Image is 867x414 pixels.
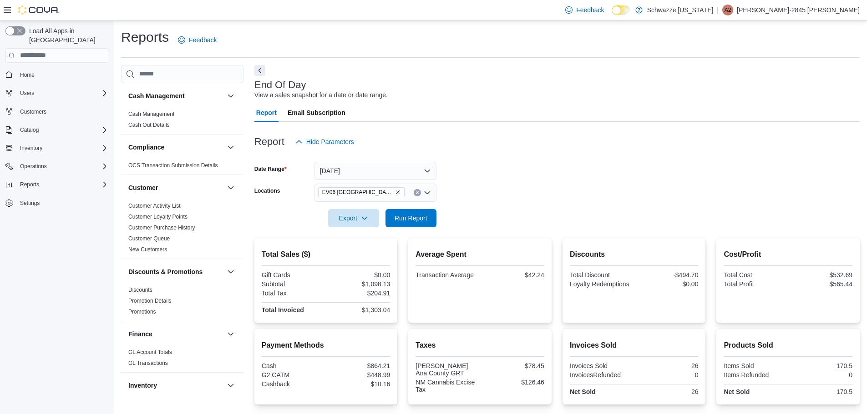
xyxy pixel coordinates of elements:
div: Cash [262,362,324,369]
button: Compliance [225,142,236,153]
span: A2 [725,5,731,15]
button: Customer [225,182,236,193]
input: Dark Mode [612,5,631,15]
a: Home [16,70,38,80]
span: Settings [20,200,40,207]
span: Customer Loyalty Points [128,213,188,220]
a: GL Account Totals [128,349,172,355]
button: Operations [2,160,112,173]
p: | [717,5,719,15]
strong: Net Sold [724,388,750,395]
span: OCS Transaction Submission Details [128,162,218,169]
a: Feedback [174,31,220,49]
button: Compliance [128,143,223,152]
span: Feedback [189,35,217,45]
h2: Products Sold [724,340,852,351]
a: Promotions [128,309,156,315]
div: 0 [790,371,852,379]
div: Total Profit [724,280,786,288]
a: Customers [16,106,50,117]
h2: Invoices Sold [570,340,699,351]
button: Remove EV06 Las Cruces East from selection in this group [395,190,401,195]
span: Inventory [20,145,42,152]
button: Reports [2,178,112,191]
div: $42.24 [482,271,544,279]
div: $0.00 [636,280,698,288]
h2: Cost/Profit [724,249,852,260]
strong: Net Sold [570,388,596,395]
h3: Report [254,136,284,147]
div: $10.16 [328,380,390,388]
button: Home [2,68,112,81]
span: Settings [16,197,108,209]
span: Report [256,104,277,122]
div: Andrew-2845 Moreno [722,5,733,15]
div: Cash Management [121,109,243,134]
button: Inventory [128,381,223,390]
div: -$494.70 [636,271,698,279]
img: Cova [18,5,59,15]
span: Hide Parameters [306,137,354,146]
div: Loyalty Redemptions [570,280,632,288]
button: Users [2,87,112,100]
span: Reports [20,181,39,188]
a: GL Transactions [128,360,168,366]
div: $1,098.13 [328,280,390,288]
span: Cash Out Details [128,121,170,129]
div: 170.5 [790,362,852,369]
label: Date Range [254,165,287,173]
div: G2 CATM [262,371,324,379]
div: 26 [636,362,698,369]
div: Transaction Average [416,271,478,279]
div: View a sales snapshot for a date or date range. [254,90,388,100]
span: Export [334,209,374,227]
button: Hide Parameters [292,133,358,151]
span: Promotion Details [128,297,172,304]
button: Finance [128,329,223,339]
div: Items Sold [724,362,786,369]
nav: Complex example [5,65,108,234]
button: Finance [225,329,236,339]
h2: Total Sales ($) [262,249,390,260]
div: $448.99 [328,371,390,379]
span: Customers [20,108,46,115]
p: [PERSON_NAME]-2845 [PERSON_NAME] [737,5,860,15]
h2: Taxes [416,340,544,351]
label: Locations [254,187,280,195]
button: Cash Management [225,90,236,101]
div: 26 [636,388,698,395]
a: Cash Out Details [128,122,170,128]
a: Promotion Details [128,298,172,304]
span: EV06 [GEOGRAPHIC_DATA] [322,188,393,197]
span: Email Subscription [288,104,345,122]
span: Customers [16,106,108,117]
span: Cash Management [128,110,174,118]
a: Customer Purchase History [128,224,195,231]
div: Total Tax [262,289,324,297]
div: $532.69 [790,271,852,279]
div: Discounts & Promotions [121,284,243,321]
a: Feedback [562,1,608,19]
div: InvoicesRefunded [570,371,632,379]
h3: Finance [128,329,152,339]
div: NM Cannabis Excise Tax [416,379,478,393]
div: $204.91 [328,289,390,297]
div: Subtotal [262,280,324,288]
button: Next [254,65,265,76]
button: Users [16,88,38,99]
span: Discounts [128,286,152,294]
span: Home [16,69,108,80]
span: Reports [16,179,108,190]
div: Total Cost [724,271,786,279]
button: Inventory [16,143,46,154]
div: Compliance [121,160,243,175]
div: $1,303.04 [328,306,390,314]
span: Promotions [128,308,156,315]
h3: End Of Day [254,80,306,90]
div: Items Refunded [724,371,786,379]
button: Customer [128,183,223,192]
span: Load All Apps in [GEOGRAPHIC_DATA] [25,26,108,45]
div: Cashback [262,380,324,388]
a: Settings [16,198,43,209]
